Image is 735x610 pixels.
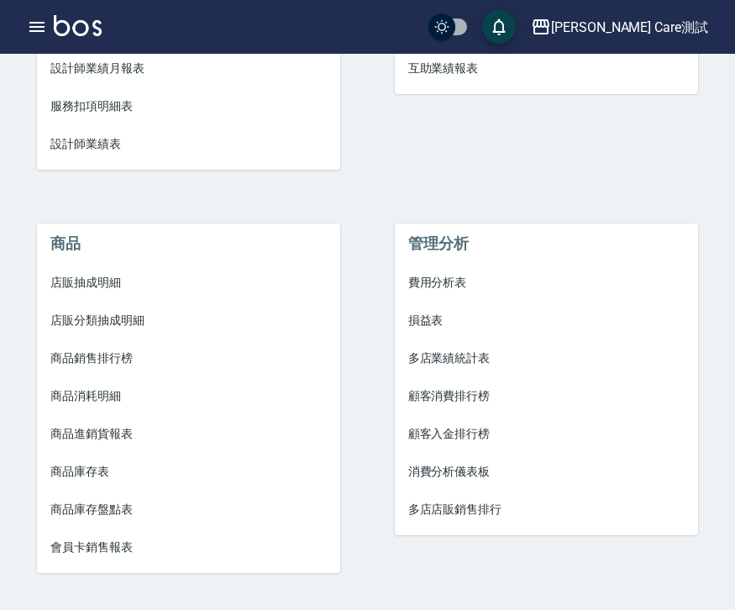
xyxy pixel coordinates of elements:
[37,415,340,453] a: 商品進銷貨報表
[395,453,698,491] a: 消費分析儀表板
[408,350,685,367] span: 多店業績統計表
[395,302,698,339] a: 損益表
[395,415,698,453] a: 顧客入金排行榜
[54,15,102,36] img: Logo
[50,350,327,367] span: 商品銷售排行榜
[408,463,685,481] span: 消費分析儀表板
[37,125,340,163] a: 設計師業績表
[395,377,698,415] a: 顧客消費排行榜
[37,264,340,302] a: 店販抽成明細
[50,274,327,292] span: 店販抽成明細
[50,60,327,77] span: 設計師業績月報表
[37,491,340,528] a: 商品庫存盤點表
[395,50,698,87] a: 互助業績報表
[408,425,685,443] span: 顧客入金排行榜
[408,501,685,518] span: 多店店販銷售排行
[50,501,327,518] span: 商品庫存盤點表
[50,539,327,556] span: 會員卡銷售報表
[551,17,708,38] div: [PERSON_NAME] Care測試
[37,528,340,566] a: 會員卡銷售報表
[37,302,340,339] a: 店販分類抽成明細
[37,453,340,491] a: 商品庫存表
[395,339,698,377] a: 多店業績統計表
[50,97,327,115] span: 服務扣項明細表
[408,60,685,77] span: 互助業績報表
[408,274,685,292] span: 費用分析表
[482,10,516,44] button: save
[50,135,327,153] span: 設計師業績表
[524,10,715,45] button: [PERSON_NAME] Care測試
[395,264,698,302] a: 費用分析表
[408,312,685,329] span: 損益表
[37,223,340,264] li: 商品
[395,491,698,528] a: 多店店販銷售排行
[37,87,340,125] a: 服務扣項明細表
[50,387,327,405] span: 商品消耗明細
[408,387,685,405] span: 顧客消費排行榜
[50,463,327,481] span: 商品庫存表
[50,312,327,329] span: 店販分類抽成明細
[37,377,340,415] a: 商品消耗明細
[37,50,340,87] a: 設計師業績月報表
[395,223,698,264] li: 管理分析
[50,425,327,443] span: 商品進銷貨報表
[37,339,340,377] a: 商品銷售排行榜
